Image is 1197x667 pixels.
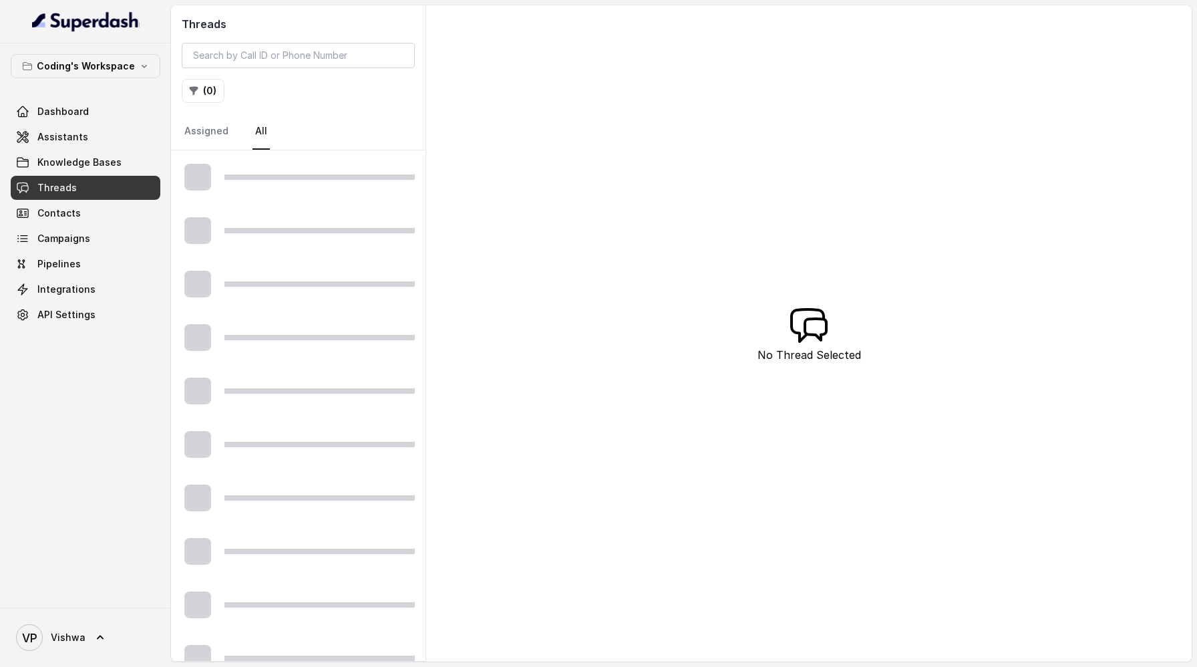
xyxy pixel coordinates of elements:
[37,283,96,296] span: Integrations
[11,125,160,149] a: Assistants
[37,232,90,245] span: Campaigns
[11,277,160,301] a: Integrations
[37,130,88,144] span: Assistants
[11,201,160,225] a: Contacts
[182,114,415,150] nav: Tabs
[182,43,415,68] input: Search by Call ID or Phone Number
[51,631,85,644] span: Vishwa
[11,150,160,174] a: Knowledge Bases
[11,619,160,656] a: Vishwa
[182,79,224,103] button: (0)
[22,631,37,645] text: VP
[37,207,81,220] span: Contacts
[32,11,140,32] img: light.svg
[37,257,81,271] span: Pipelines
[11,100,160,124] a: Dashboard
[37,156,122,169] span: Knowledge Bases
[252,114,270,150] a: All
[37,181,77,194] span: Threads
[11,303,160,327] a: API Settings
[37,105,89,118] span: Dashboard
[11,252,160,276] a: Pipelines
[37,308,96,321] span: API Settings
[182,16,415,32] h2: Threads
[182,114,231,150] a: Assigned
[11,176,160,200] a: Threads
[37,58,135,74] p: Coding's Workspace
[11,54,160,78] button: Coding's Workspace
[11,227,160,251] a: Campaigns
[757,347,861,363] p: No Thread Selected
